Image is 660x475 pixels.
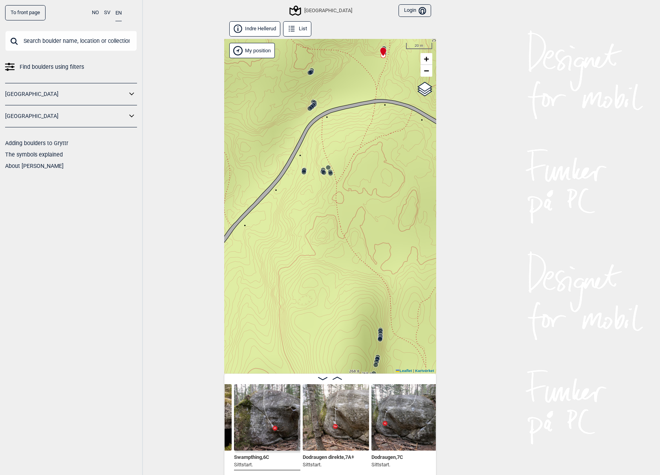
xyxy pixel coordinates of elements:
[399,4,431,17] button: Login
[303,453,354,460] span: Dodraugen direkte , 7A+
[229,21,281,37] button: Indre Hellerud
[303,384,369,451] img: Dodraugen direkte 240412
[420,53,432,65] a: Zoom in
[5,110,127,122] a: [GEOGRAPHIC_DATA]
[420,65,432,77] a: Zoom out
[5,5,46,20] a: To front page
[415,368,434,373] a: Kartverket
[234,384,300,451] img: Swampthing 200415
[303,461,354,469] p: Sittstart.
[424,66,429,75] span: −
[5,88,127,100] a: [GEOGRAPHIC_DATA]
[115,5,122,21] button: EN
[291,6,352,15] div: [GEOGRAPHIC_DATA]
[371,384,438,451] img: Dodraugen 200415
[396,368,412,373] a: Leaflet
[5,140,68,146] a: Adding boulders to Gryttr
[413,368,414,373] span: |
[371,453,403,460] span: Dodraugen , 7C
[5,151,63,158] a: The symbols explained
[234,453,269,460] span: Swampthing , 6C
[424,54,429,64] span: +
[283,21,312,37] button: List
[5,31,137,51] input: Search boulder name, location or collection
[104,5,110,20] button: SV
[417,81,432,98] a: Layers
[406,43,432,49] div: 20 m
[229,43,275,58] div: Show my position
[20,61,84,73] span: Find boulders using filters
[92,5,99,20] button: NO
[371,461,403,469] p: Sittstart.
[5,61,137,73] a: Find boulders using filters
[234,461,269,469] p: Sittstart.
[5,163,64,169] a: About [PERSON_NAME]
